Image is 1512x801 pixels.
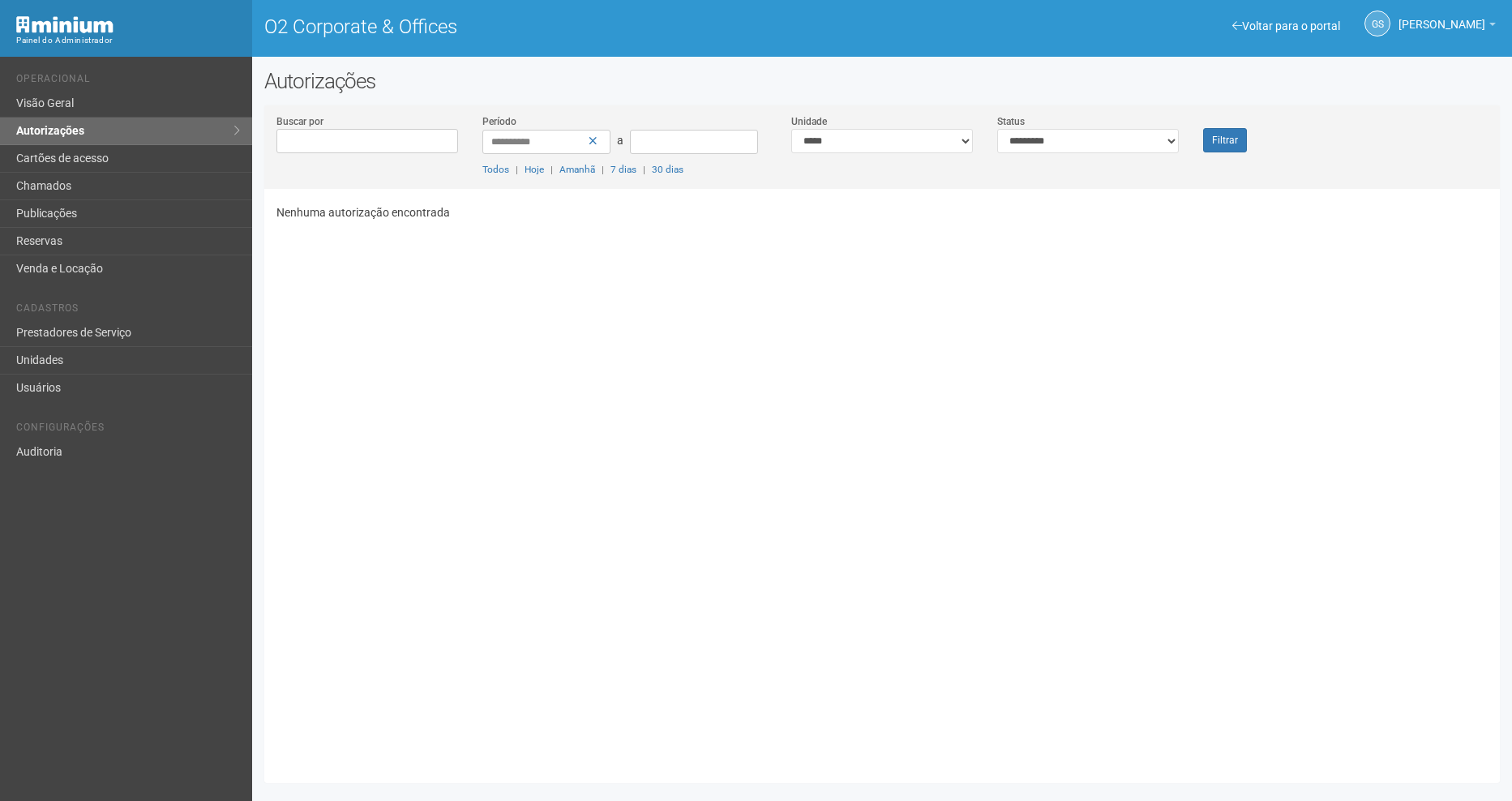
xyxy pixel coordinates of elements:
h2: Autorizações [264,69,1500,93]
h1: O2 Corporate & Offices [264,16,870,37]
a: 30 dias [652,164,683,175]
a: Hoje [525,164,544,175]
span: | [550,164,553,175]
li: Operacional [16,73,240,90]
a: [PERSON_NAME] [1398,20,1496,33]
span: a [617,134,623,147]
label: Unidade [791,114,827,129]
li: Configurações [16,422,240,439]
p: Nenhuma autorização encontrada [276,205,1488,220]
label: Buscar por [276,114,323,129]
li: Cadastros [16,302,240,319]
label: Período [482,114,516,129]
span: | [516,164,518,175]
img: Minium [16,16,114,33]
a: Todos [482,164,509,175]
span: | [643,164,645,175]
span: | [602,164,604,175]
a: Amanhã [559,164,595,175]
a: Voltar para o portal [1232,19,1340,32]
a: GS [1364,11,1390,36]
a: 7 dias [610,164,636,175]
label: Status [997,114,1025,129]
button: Filtrar [1203,128,1247,152]
div: Painel do Administrador [16,33,240,48]
span: Gabriela Souza [1398,2,1485,31]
